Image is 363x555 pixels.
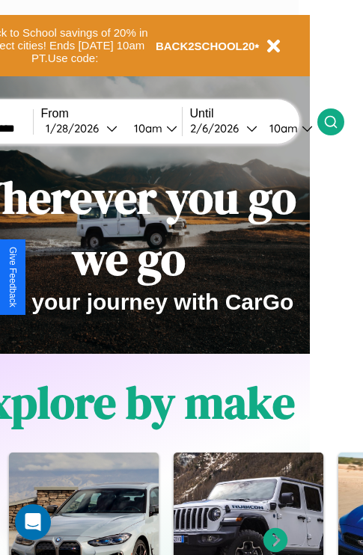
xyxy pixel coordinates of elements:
button: 10am [257,120,317,136]
label: From [41,107,182,120]
div: Give Feedback [7,247,18,307]
b: BACK2SCHOOL20 [156,40,255,52]
label: Until [190,107,317,120]
div: 10am [126,121,166,135]
div: 2 / 6 / 2026 [190,121,246,135]
div: 1 / 28 / 2026 [46,121,106,135]
div: Open Intercom Messenger [15,504,51,540]
button: 10am [122,120,182,136]
button: 1/28/2026 [41,120,122,136]
div: 10am [262,121,302,135]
